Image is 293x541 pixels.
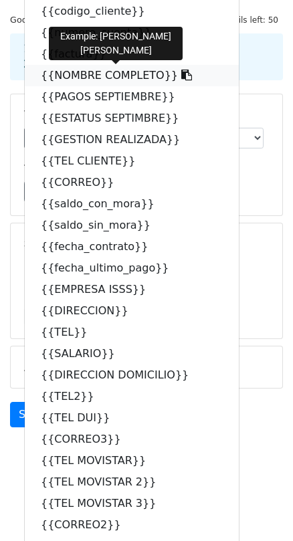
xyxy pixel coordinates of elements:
[25,450,239,471] a: {{TEL MOVISTAR}}
[25,493,239,514] a: {{TEL MOVISTAR 3}}
[25,108,239,129] a: {{ESTATUS SEPTIMBRE}}
[25,279,239,300] a: {{EMPRESA ISSS}}
[25,236,239,257] a: {{fecha_contrato}}
[25,300,239,322] a: {{DIRECCION}}
[13,41,280,72] div: 1. Write your email in Gmail 2. Click
[25,65,239,86] a: {{NOMBRE COMPLETO}}
[10,402,54,427] a: Send
[25,471,239,493] a: {{TEL MOVISTAR 2}}
[25,22,239,43] a: {{numero_cuenta}}
[25,215,239,236] a: {{saldo_sin_mora}}
[25,322,239,343] a: {{TEL}}
[25,514,239,536] a: {{CORREO2}}
[25,193,239,215] a: {{saldo_con_mora}}
[226,477,293,541] iframe: Chat Widget
[25,429,239,450] a: {{CORREO3}}
[25,86,239,108] a: {{PAGOS SEPTIEMBRE}}
[25,257,239,279] a: {{fecha_ultimo_pago}}
[25,1,239,22] a: {{codigo_cliente}}
[10,15,175,25] small: Google Sheet:
[49,27,183,60] div: Example: [PERSON_NAME] [PERSON_NAME]
[25,43,239,65] a: {{factura}}
[25,150,239,172] a: {{TEL CLIENTE}}
[25,407,239,429] a: {{TEL DUI}}
[25,172,239,193] a: {{CORREO}}
[25,343,239,364] a: {{SALARIO}}
[25,386,239,407] a: {{TEL2}}
[226,477,293,541] div: Widget de chat
[25,129,239,150] a: {{GESTION REALIZADA}}
[25,364,239,386] a: {{DIRECCION DOMICILIO}}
